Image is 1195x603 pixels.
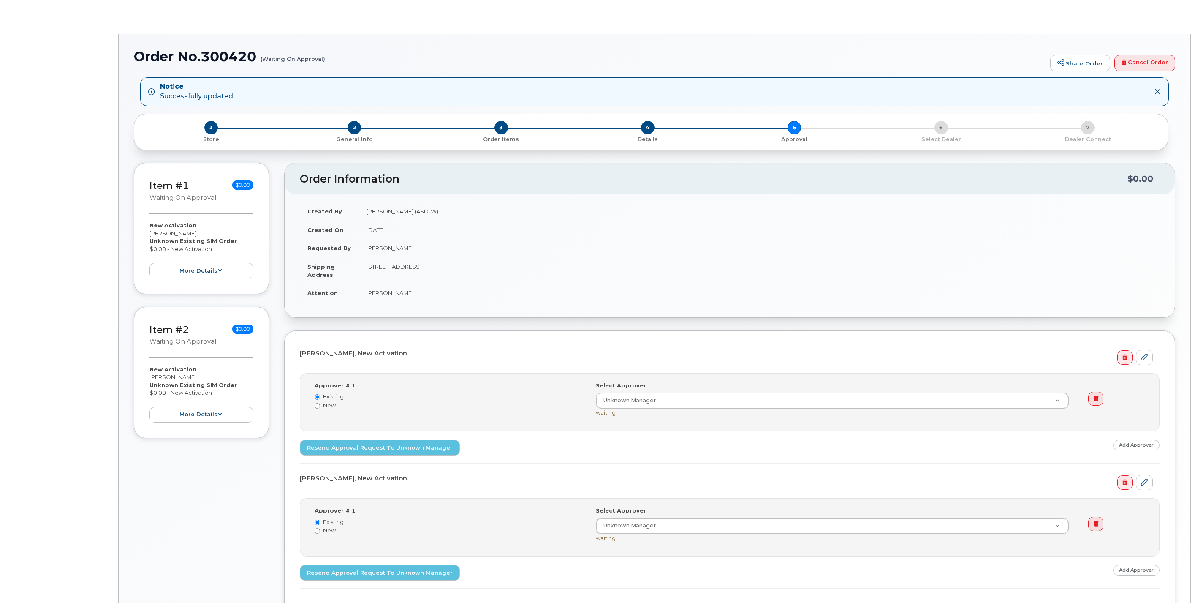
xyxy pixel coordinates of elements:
a: Add Approver [1113,440,1160,450]
span: waiting [596,409,616,416]
h4: [PERSON_NAME], New Activation [300,475,1153,482]
td: [PERSON_NAME] [359,284,1160,302]
span: Unknown Manager [603,397,656,404]
label: Select Approver [596,507,646,515]
a: 4 Details [574,134,721,143]
a: Unknown Manager [596,518,1068,534]
span: $0.00 [232,180,253,190]
small: Waiting On Approval [149,338,216,345]
input: Existing [315,520,320,525]
span: $0.00 [232,325,253,334]
a: Add Approver [1113,565,1160,576]
h4: [PERSON_NAME], New Activation [300,350,1153,357]
p: General Info [284,136,424,143]
td: [STREET_ADDRESS] [359,257,1160,284]
td: [DATE] [359,221,1160,239]
p: Details [578,136,717,143]
div: [PERSON_NAME] $0.00 - New Activation [149,366,253,423]
input: New [315,403,320,409]
strong: Attention [307,289,338,296]
small: Waiting On Approval [149,194,216,202]
input: Existing [315,394,320,400]
a: Resend Approval Request to Unknown Manager [300,565,460,581]
span: 2 [348,121,361,134]
span: Unknown Manager [603,522,656,529]
label: Existing [315,393,583,401]
h2: Order Information [300,173,1127,185]
span: 4 [641,121,655,134]
label: New [315,401,583,409]
div: [PERSON_NAME] $0.00 - New Activation [149,221,253,278]
strong: Notice [160,82,237,92]
td: [PERSON_NAME] (ASD-W) [359,202,1160,221]
strong: Created On [307,226,343,233]
strong: Requested By [307,245,351,251]
button: more details [149,407,253,423]
label: New [315,527,583,535]
span: waiting [596,535,616,541]
label: Approver # 1 [315,507,356,515]
strong: Created By [307,208,342,215]
label: Approver # 1 [315,382,356,390]
label: Existing [315,518,583,526]
strong: New Activation [149,366,196,373]
h1: Order No.300420 [134,49,1046,64]
a: Cancel Order [1114,55,1175,72]
strong: New Activation [149,222,196,229]
strong: Shipping Address [307,263,335,278]
span: 3 [494,121,508,134]
a: Resend Approval Request to Unknown Manager [300,440,460,456]
p: Order Items [431,136,571,143]
a: Item #2 [149,324,189,336]
label: Select Approver [596,382,646,390]
span: 1 [204,121,218,134]
a: Unknown Manager [596,393,1068,408]
strong: Unknown Existing SIM Order [149,237,237,244]
input: New [315,528,320,534]
p: Store [144,136,277,143]
a: 2 General Info [281,134,427,143]
a: Item #1 [149,180,189,191]
div: $0.00 [1127,171,1153,187]
strong: Unknown Existing SIM Order [149,382,237,388]
a: 3 Order Items [428,134,574,143]
button: more details [149,263,253,278]
a: 1 Store [141,134,281,143]
a: Share Order [1050,55,1110,72]
div: Successfully updated... [160,82,237,101]
small: (Waiting On Approval) [261,49,325,62]
td: [PERSON_NAME] [359,239,1160,257]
